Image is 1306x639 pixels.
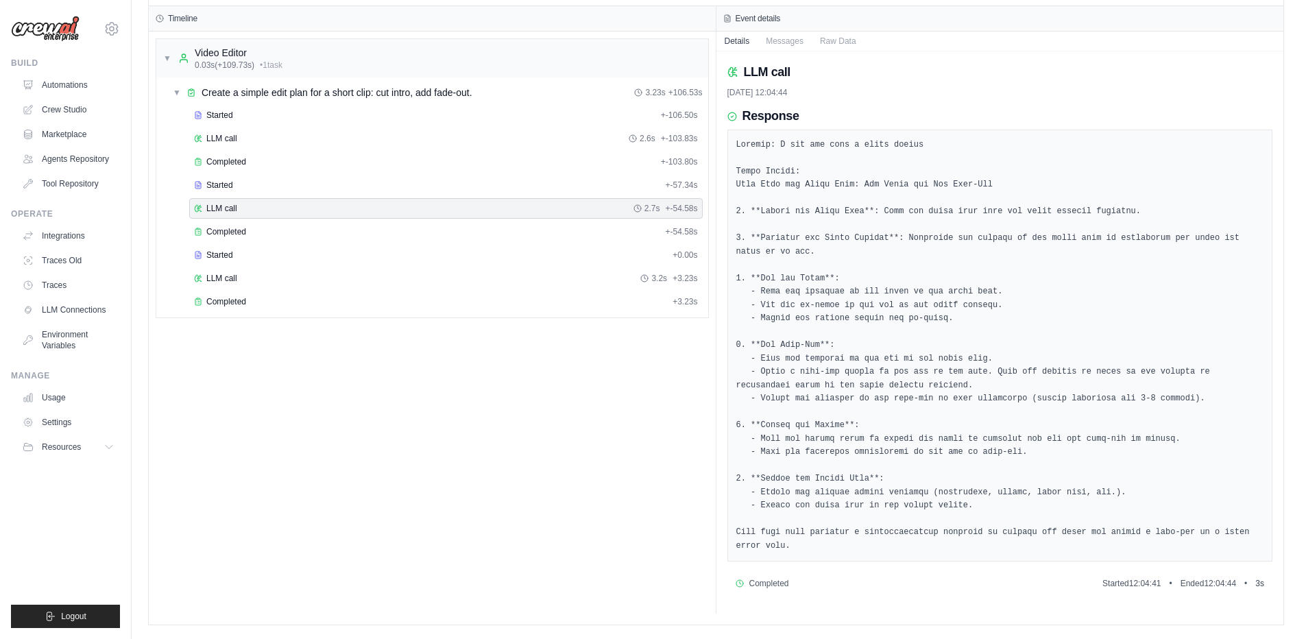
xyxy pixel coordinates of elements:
[42,442,81,453] span: Resources
[16,274,120,296] a: Traces
[736,138,1264,553] pre: Loremip: D sit ame cons a elits doeius Tempo Incidi: Utla Etdo mag Aliqu Enim: Adm Venia qui Nos ...
[744,62,790,82] h2: LLM call
[11,605,120,628] button: Logout
[665,226,697,237] span: + -54.58s
[16,99,120,121] a: Crew Studio
[195,46,282,60] div: Video Editor
[16,225,120,247] a: Integrations
[16,324,120,357] a: Environment Variables
[173,87,181,98] span: ▼
[206,273,237,284] span: LLM call
[206,296,246,307] span: Completed
[749,578,789,589] span: Completed
[661,156,698,167] span: + -103.80s
[16,123,120,145] a: Marketplace
[16,173,120,195] a: Tool Repository
[260,60,282,71] span: • 1 task
[163,53,171,64] span: ▼
[16,299,120,321] a: LLM Connections
[11,370,120,381] div: Manage
[651,273,667,284] span: 3.2s
[206,250,233,261] span: Started
[206,226,246,237] span: Completed
[16,436,120,458] button: Resources
[742,109,799,124] h3: Response
[1169,578,1172,589] span: •
[206,203,237,214] span: LLM call
[11,208,120,219] div: Operate
[640,133,655,144] span: 2.6s
[168,13,197,24] h3: Timeline
[812,32,864,51] button: Raw Data
[16,74,120,96] a: Automations
[727,87,1273,98] div: [DATE] 12:04:44
[206,133,237,144] span: LLM call
[11,58,120,69] div: Build
[716,32,758,51] button: Details
[736,13,781,24] h3: Event details
[202,86,472,99] div: Create a simple edit plan for a short clip: cut intro, add fade-out.
[758,32,812,51] button: Messages
[1102,578,1161,589] span: Started 12:04:41
[16,387,120,409] a: Usage
[661,110,698,121] span: + -106.50s
[16,148,120,170] a: Agents Repository
[195,60,254,71] span: 0.03s (+109.73s)
[206,180,233,191] span: Started
[673,296,697,307] span: + 3.23s
[1237,573,1306,639] iframe: Chat Widget
[206,110,233,121] span: Started
[644,203,660,214] span: 2.7s
[665,180,697,191] span: + -57.34s
[673,250,697,261] span: + 0.00s
[661,133,698,144] span: + -103.83s
[665,203,697,214] span: + -54.58s
[61,611,86,622] span: Logout
[206,156,246,167] span: Completed
[645,87,665,98] span: 3.23s
[668,87,703,98] span: + 106.53s
[673,273,697,284] span: + 3.23s
[16,250,120,272] a: Traces Old
[16,411,120,433] a: Settings
[1181,578,1236,589] span: Ended 12:04:44
[11,16,80,42] img: Logo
